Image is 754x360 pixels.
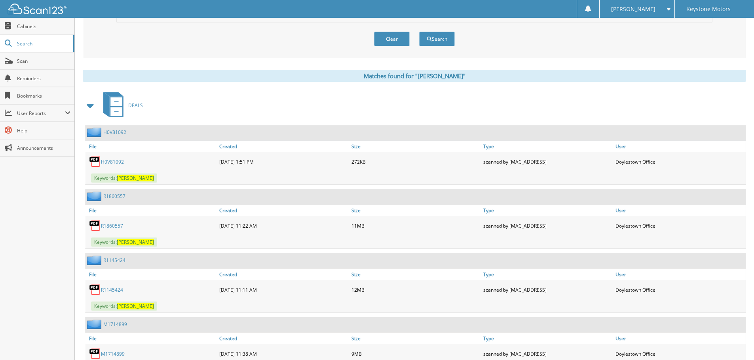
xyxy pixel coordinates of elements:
a: Created [217,269,349,280]
button: Clear [374,32,410,46]
a: File [85,205,217,216]
img: PDF.png [89,156,101,168]
span: Help [17,127,70,134]
a: User [613,333,746,344]
a: Size [349,141,482,152]
img: PDF.png [89,220,101,232]
img: folder2.png [87,191,103,201]
img: folder2.png [87,255,103,265]
span: Scan [17,58,70,64]
img: scan123-logo-white.svg [8,4,67,14]
img: folder2.png [87,319,103,329]
a: File [85,141,217,152]
span: User Reports [17,110,65,117]
a: M1714899 [103,321,127,328]
span: Bookmarks [17,92,70,99]
div: Doylestown Office [613,282,746,298]
a: DEALS [99,90,143,121]
a: M1714899 [101,351,125,357]
div: [DATE] 11:11 AM [217,282,349,298]
a: Size [349,269,482,280]
span: Reminders [17,75,70,82]
span: Keywords: [91,173,157,183]
div: scanned by [MAC_ADDRESS] [481,154,613,170]
a: Type [481,333,613,344]
button: Search [419,32,455,46]
span: [PERSON_NAME] [117,239,154,245]
div: scanned by [MAC_ADDRESS] [481,218,613,234]
span: [PERSON_NAME] [611,7,655,11]
a: Type [481,269,613,280]
a: R1145424 [103,257,125,264]
div: [DATE] 1:51 PM [217,154,349,170]
iframe: Chat Widget [714,322,754,360]
div: Matches found for "[PERSON_NAME]" [83,70,746,82]
span: Cabinets [17,23,70,30]
a: R1860557 [103,193,125,200]
span: Keywords: [91,237,157,247]
div: scanned by [MAC_ADDRESS] [481,282,613,298]
a: R1145424 [101,286,123,293]
div: Doylestown Office [613,154,746,170]
img: PDF.png [89,284,101,296]
a: File [85,333,217,344]
span: Search [17,40,69,47]
a: H0V81092 [101,158,124,165]
span: Keywords: [91,302,157,311]
a: Size [349,333,482,344]
a: Created [217,141,349,152]
span: Keystone Motors [686,7,731,11]
span: [PERSON_NAME] [117,303,154,309]
a: H0V81092 [103,129,126,136]
a: Created [217,205,349,216]
img: PDF.png [89,348,101,360]
a: User [613,269,746,280]
a: Type [481,141,613,152]
a: Created [217,333,349,344]
a: R1860557 [101,222,123,229]
div: 11MB [349,218,482,234]
span: Announcements [17,145,70,151]
a: Type [481,205,613,216]
span: DEALS [128,102,143,109]
div: [DATE] 11:22 AM [217,218,349,234]
div: 272KB [349,154,482,170]
a: File [85,269,217,280]
a: User [613,141,746,152]
a: Size [349,205,482,216]
span: [PERSON_NAME] [117,175,154,181]
div: Doylestown Office [613,218,746,234]
img: folder2.png [87,127,103,137]
a: User [613,205,746,216]
div: 12MB [349,282,482,298]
